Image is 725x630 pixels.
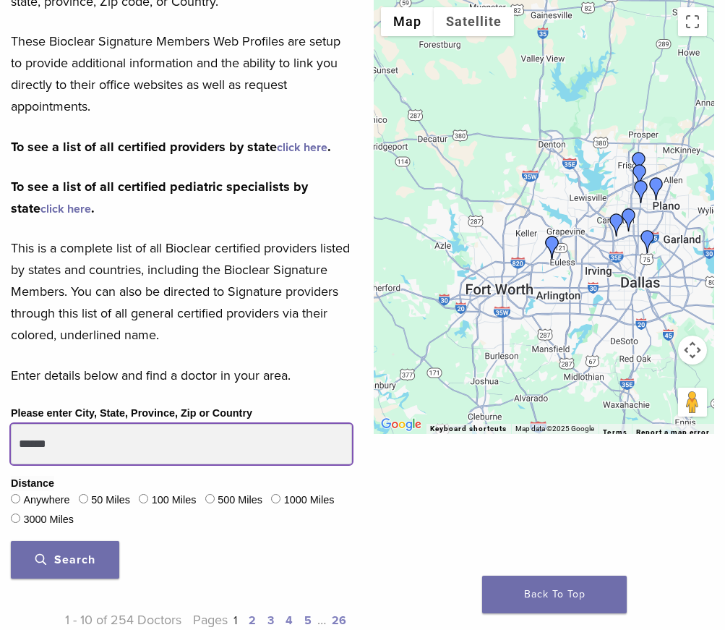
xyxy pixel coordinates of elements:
[11,365,352,386] p: Enter details below and find a doctor in your area.
[541,236,564,259] div: Dr. Dakota Cooper
[678,336,707,365] button: Map camera controls
[678,388,707,417] button: Drag Pegman onto the map to open Street View
[267,613,274,628] a: 3
[284,493,335,508] label: 1000 Miles
[277,140,327,155] a: click here
[304,613,312,628] a: 5
[430,424,507,434] button: Keyboard shortcuts
[627,152,651,175] div: Dr. Ernest De Paoli
[11,476,54,492] legend: Distance
[152,493,197,508] label: 100 Miles
[249,613,256,628] a: 2
[636,230,659,253] div: Dr. Claudia Vargas
[11,30,352,117] p: These Bioclear Signature Members Web Profiles are setup to provide additional information and the...
[515,425,594,433] span: Map data ©2025 Google
[35,553,95,567] span: Search
[628,164,651,187] div: Dr. Jana Harrison
[381,7,434,36] button: Show street map
[317,612,326,628] span: …
[91,493,130,508] label: 50 Miles
[482,576,627,613] a: Back To Top
[636,428,710,436] a: Report a map error
[11,541,119,579] button: Search
[23,493,69,508] label: Anywhere
[377,415,425,434] a: Open this area in Google Maps (opens a new window)
[434,7,514,36] button: Show satellite imagery
[11,179,308,216] strong: To see a list of all certified pediatric specialists by state .
[603,428,627,437] a: Terms
[23,512,74,528] label: 3000 Miles
[11,406,252,422] label: Please enter City, State, Province, Zip or Country
[233,613,237,628] a: 1
[645,177,668,200] div: Dr. Jacob Grapevine
[617,208,640,231] div: Dr. Marry Hong
[218,493,262,508] label: 500 Miles
[11,237,352,346] p: This is a complete list of all Bioclear certified providers listed by states and countries, inclu...
[332,613,346,628] a: 26
[40,202,91,216] a: click here
[377,415,425,434] img: Google
[678,7,707,36] button: Toggle fullscreen view
[630,180,653,203] div: Dr. Diana O'Quinn
[286,613,293,628] a: 4
[605,213,628,237] div: Dr. Irina Hayrapetyan
[11,139,331,155] strong: To see a list of all certified providers by state .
